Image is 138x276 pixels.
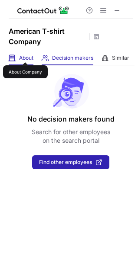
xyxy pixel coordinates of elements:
img: No leads found [52,74,89,109]
header: No decision makers found [27,114,115,124]
span: Similar [112,55,129,61]
span: About [19,55,33,61]
p: Search for other employees on the search portal [32,128,110,145]
span: Find other employees [39,159,92,165]
button: Find other employees [32,155,109,169]
img: ContactOut v5.3.10 [17,5,69,16]
span: Decision makers [52,55,93,61]
h1: American T-shirt Company [9,26,87,47]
